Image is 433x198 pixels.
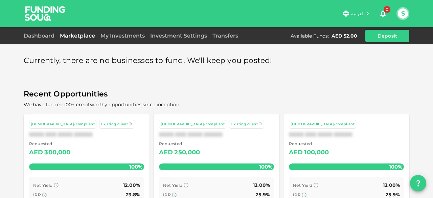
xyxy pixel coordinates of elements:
[31,122,95,127] div: [DEMOGRAPHIC_DATA]-compliant
[383,182,400,188] span: 13.00%
[29,131,144,138] div: XXXX XXX XXXX XXXXX
[128,162,144,172] span: 100%
[159,147,173,158] div: AED
[289,140,329,147] span: Requested
[24,102,179,108] span: We have funded 100+ creditworthy opportunities since inception
[98,32,147,39] a: My Investments
[256,192,270,198] span: 25.9%
[159,140,200,147] span: Requested
[387,162,404,172] span: 100%
[289,131,404,138] div: XXXX XXX XXXX XXXXX
[29,147,43,158] div: AED
[257,162,274,172] span: 100%
[376,7,390,20] button: 0
[33,192,41,197] span: IRR
[304,147,329,158] div: 100,000
[291,122,355,127] div: [DEMOGRAPHIC_DATA]-compliant
[24,88,409,101] span: Recent Opportunities
[384,6,390,13] span: 0
[289,147,303,158] div: AED
[291,32,329,39] div: Available Funds :
[163,183,183,188] span: Net Yield
[57,32,98,39] a: Marketplace
[29,140,71,147] span: Requested
[386,192,400,198] span: 25.9%
[410,175,426,191] button: question
[293,183,313,188] span: Net Yield
[351,10,365,17] span: العربية
[123,182,140,188] span: 12.00%
[126,192,140,198] span: 23.8%
[24,32,57,39] a: Dashboard
[147,32,210,39] a: Investment Settings
[231,122,258,126] span: Existing client
[159,131,274,138] div: XXXX XXX XXXX XXXXX
[163,192,171,197] span: IRR
[398,8,408,19] button: S
[44,147,70,158] div: 300,000
[293,192,301,197] span: IRR
[174,147,200,158] div: 250,000
[365,30,409,42] button: Deposit
[332,32,357,39] div: AED 52.00
[210,32,241,39] a: Transfers
[253,182,270,188] span: 13.00%
[24,54,272,67] span: Currently, there are no businesses to fund. We'll keep you posted!
[101,122,128,126] span: Existing client
[161,122,225,127] div: [DEMOGRAPHIC_DATA]-compliant
[33,183,53,188] span: Net Yield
